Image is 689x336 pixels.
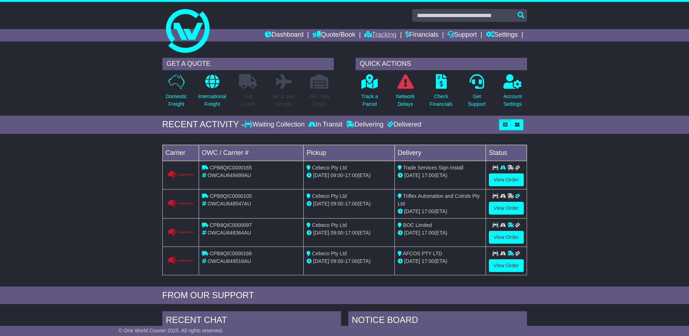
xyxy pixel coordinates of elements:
[348,311,527,331] div: NOTICE BOARD
[198,74,227,112] a: InternationalFreight
[345,172,358,178] span: 17:00
[273,93,295,108] p: Air & Sea Freight
[345,258,358,264] span: 17:00
[199,145,304,161] td: OWC / Carrier #
[162,145,199,161] td: Carrier
[489,231,524,244] a: View Order
[430,93,453,108] p: Check Financials
[331,172,343,178] span: 09:00
[422,258,434,264] span: 17:00
[307,257,392,265] div: - (ETA)
[404,208,420,214] span: [DATE]
[385,121,421,129] div: Delivered
[210,251,252,256] span: CPB8QIC0000166
[312,165,347,171] span: Cebeco Pty Ltd
[422,172,434,178] span: 17:00
[503,74,522,112] a: AccountSettings
[310,93,329,108] p: Air / Sea Depot
[312,193,347,199] span: Cebeco Pty Ltd
[345,201,358,207] span: 17:00
[486,145,527,161] td: Status
[422,208,434,214] span: 17:00
[198,93,226,108] p: International Freight
[313,201,329,207] span: [DATE]
[167,199,194,208] img: GetCarrierServiceLogo
[162,119,244,130] div: RECENT ACTIVITY -
[404,230,420,236] span: [DATE]
[210,222,252,228] span: CPB8QIC0000097
[447,29,477,41] a: Support
[312,251,347,256] span: Cebeco Pty Ltd
[403,222,432,228] span: BOC Limited
[162,290,527,301] div: FROM OUR SUPPORT
[489,173,524,186] a: View Order
[429,74,453,112] a: CheckFinancials
[405,29,438,41] a: Financials
[162,311,341,331] div: RECENT CHAT
[167,171,194,179] img: GetCarrierServiceLogo
[503,93,522,108] p: Account Settings
[398,208,483,215] div: (ETA)
[307,172,392,179] div: - (ETA)
[210,193,252,199] span: CPB8QIC0000105
[307,200,392,208] div: - (ETA)
[239,93,257,108] p: Full Loads
[118,328,223,333] span: © One World Courier 2025. All rights reserved.
[166,93,187,108] p: Domestic Freight
[404,172,420,178] span: [DATE]
[356,58,527,70] div: QUICK ACTIONS
[404,258,420,264] span: [DATE]
[307,121,344,129] div: In Transit
[307,229,392,237] div: - (ETA)
[468,93,486,108] p: Get Support
[486,29,518,41] a: Settings
[467,74,486,112] a: GetSupport
[313,258,329,264] span: [DATE]
[313,230,329,236] span: [DATE]
[265,29,304,41] a: Dashboard
[312,222,347,228] span: Cebeco Pty Ltd
[244,121,306,129] div: Waiting Collection
[162,58,334,70] div: GET A QUOTE
[331,230,343,236] span: 09:00
[396,93,414,108] p: Network Delays
[403,251,442,256] span: AFCOS PTY LTD
[331,258,343,264] span: 09:00
[361,93,378,108] p: Track a Parcel
[304,145,395,161] td: Pickup
[313,172,329,178] span: [DATE]
[398,172,483,179] div: (ETA)
[398,193,480,207] span: Triflex Automation and Cotrols Pty Ltd
[344,121,385,129] div: Delivering
[331,201,343,207] span: 09:00
[394,145,486,161] td: Delivery
[207,201,251,207] span: OWCAU648547AU
[207,230,251,236] span: OWCAU648364AU
[364,29,396,41] a: Tracking
[398,257,483,265] div: (ETA)
[403,165,463,171] span: Trade Services Sign Install
[361,74,378,112] a: Track aParcel
[210,165,252,171] span: CPB8QIC0000165
[165,74,187,112] a: DomesticFreight
[489,259,524,272] a: View Order
[345,230,358,236] span: 17:00
[207,258,251,264] span: OWCAU649516AU
[207,172,251,178] span: OWCAU649499AU
[167,256,194,265] img: GetCarrierServiceLogo
[398,229,483,237] div: (ETA)
[312,29,355,41] a: Quote/Book
[167,228,194,237] img: GetCarrierServiceLogo
[396,74,415,112] a: NetworkDelays
[489,202,524,215] a: View Order
[422,230,434,236] span: 17:00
